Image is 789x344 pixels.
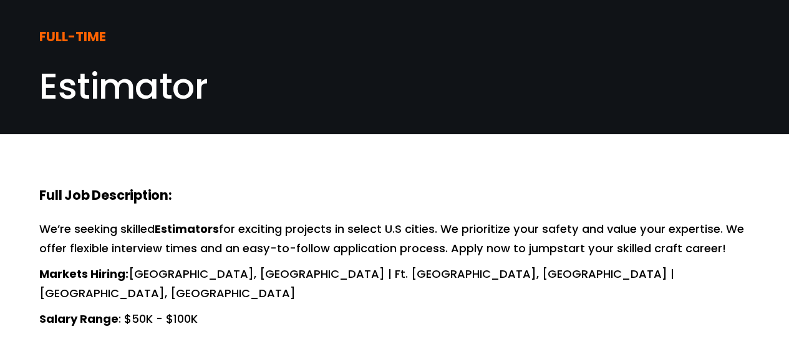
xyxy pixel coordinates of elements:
[39,265,750,303] p: [GEOGRAPHIC_DATA], [GEOGRAPHIC_DATA] | Ft. [GEOGRAPHIC_DATA], [GEOGRAPHIC_DATA] | [GEOGRAPHIC_DAT...
[39,27,106,49] strong: FULL-TIME
[39,61,208,111] span: Estimator
[39,185,172,208] strong: Full Job Description:
[39,265,128,285] strong: Markets Hiring:
[39,220,750,258] p: We’re seeking skilled for exciting projects in select U.S cities. We prioritize your safety and v...
[155,220,219,240] strong: Estimators
[39,310,119,330] strong: Salary Range
[39,310,750,330] p: : $50K - $100K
